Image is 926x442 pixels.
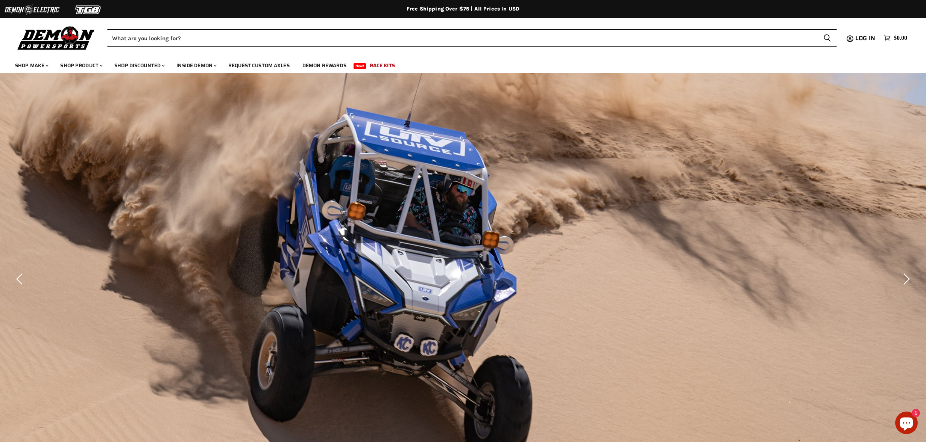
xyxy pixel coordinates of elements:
[855,33,875,43] span: Log in
[223,58,295,73] a: Request Custom Axles
[354,63,366,69] span: New!
[880,33,911,44] a: $0.00
[9,58,53,73] a: Shop Make
[162,6,764,12] div: Free Shipping Over $75 | All Prices In USD
[817,29,837,47] button: Search
[15,24,97,51] img: Demon Powersports
[171,58,221,73] a: Inside Demon
[894,35,907,42] span: $0.00
[898,272,913,287] button: Next
[852,35,880,42] a: Log in
[13,272,28,287] button: Previous
[893,412,920,436] inbox-online-store-chat: Shopify online store chat
[364,58,401,73] a: Race Kits
[107,29,817,47] input: Search
[60,3,117,17] img: TGB Logo 2
[4,3,60,17] img: Demon Electric Logo 2
[297,58,352,73] a: Demon Rewards
[9,55,905,73] ul: Main menu
[109,58,169,73] a: Shop Discounted
[55,58,107,73] a: Shop Product
[107,29,837,47] form: Product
